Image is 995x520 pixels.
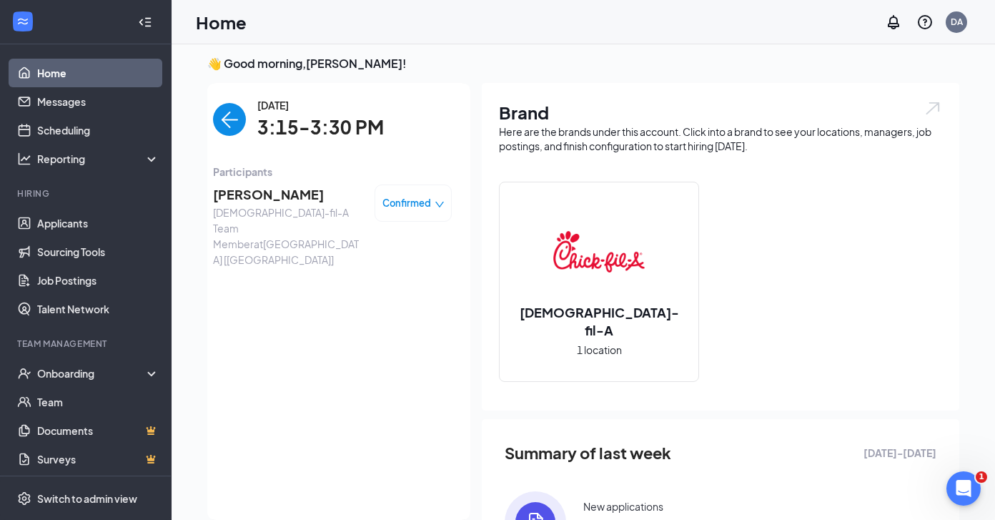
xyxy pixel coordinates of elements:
a: Messages [37,87,159,116]
svg: Analysis [17,152,31,166]
span: [DEMOGRAPHIC_DATA]-fil-A Team Member at [GEOGRAPHIC_DATA] [[GEOGRAPHIC_DATA]] [213,205,363,268]
a: SurveysCrown [37,445,159,474]
span: [DATE] - [DATE] [863,445,936,461]
a: DocumentsCrown [37,416,159,445]
span: 1 [976,471,987,483]
div: Switch to admin view [37,491,137,506]
img: Chick-fil-A [553,206,645,298]
span: 1 location [577,342,622,358]
span: 3:15-3:30 PM [257,113,384,142]
h1: Home [196,10,247,34]
svg: Collapse [138,15,152,29]
iframe: Intercom live chat [946,471,981,506]
svg: QuestionInfo [916,14,934,31]
a: Applicants [37,209,159,237]
span: Participants [213,164,452,180]
button: back-button [213,103,246,136]
span: Confirmed [382,196,431,210]
div: DA [951,16,963,28]
div: Here are the brands under this account. Click into a brand to see your locations, managers, job p... [499,124,942,153]
h3: 👋 Good morning, [PERSON_NAME] ! [207,56,959,72]
div: Reporting [37,152,160,166]
a: Team [37,388,159,416]
svg: Notifications [885,14,902,31]
img: open.6027fd2a22e1237b5b06.svg [924,100,942,117]
svg: Settings [17,491,31,506]
span: [PERSON_NAME] [213,185,363,205]
h2: [DEMOGRAPHIC_DATA]-fil-A [500,303,698,339]
span: [DATE] [257,97,384,113]
svg: WorkstreamLogo [16,14,30,29]
span: Summary of last week [505,441,671,466]
div: Onboarding [37,366,147,381]
h1: Brand [499,100,942,124]
div: New applications [583,499,663,514]
span: down [435,200,445,210]
svg: UserCheck [17,366,31,381]
a: Home [37,59,159,87]
a: Job Postings [37,266,159,295]
a: Talent Network [37,295,159,323]
div: Team Management [17,338,157,350]
a: Scheduling [37,116,159,144]
div: Hiring [17,187,157,200]
a: Sourcing Tools [37,237,159,266]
